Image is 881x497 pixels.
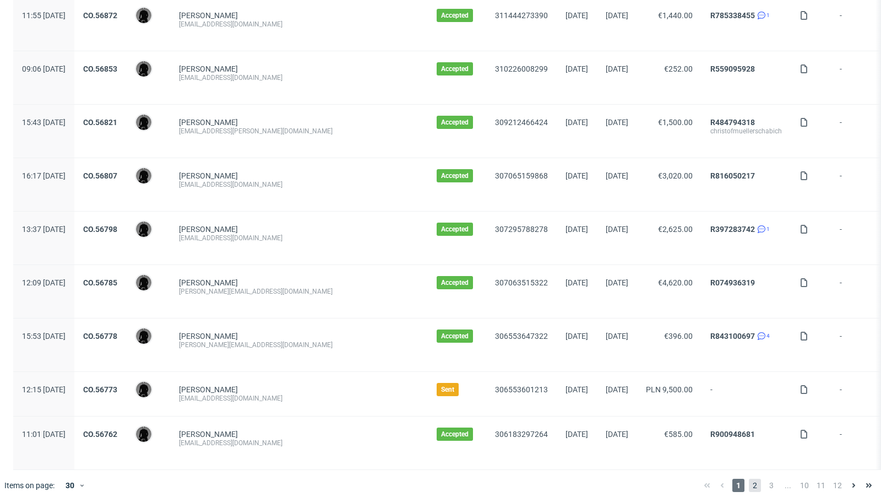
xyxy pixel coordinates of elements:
[840,332,881,358] span: -
[765,479,777,492] span: 3
[22,332,66,341] span: 15:53 [DATE]
[766,225,770,234] span: 1
[495,171,548,180] a: 307065159868
[840,430,881,456] span: -
[83,171,117,180] a: CO.56807
[606,385,628,394] span: [DATE]
[83,278,117,287] a: CO.56785
[441,171,469,180] span: Accepted
[441,332,469,341] span: Accepted
[179,278,238,287] a: [PERSON_NAME]
[495,430,548,439] a: 306183297264
[565,64,588,73] span: [DATE]
[83,118,117,127] a: CO.56821
[664,430,693,439] span: €585.00
[606,430,628,439] span: [DATE]
[59,478,79,493] div: 30
[179,73,419,82] div: [EMAIL_ADDRESS][DOMAIN_NAME]
[565,385,588,394] span: [DATE]
[710,171,755,180] a: R816050217
[766,11,770,20] span: 1
[658,171,693,180] span: €3,020.00
[755,332,770,341] a: 4
[840,118,881,144] span: -
[179,439,419,447] div: [EMAIL_ADDRESS][DOMAIN_NAME]
[710,278,755,287] a: R074936319
[710,11,755,20] a: R785338455
[179,127,419,136] div: [EMAIL_ADDRESS][PERSON_NAME][DOMAIN_NAME]
[495,11,548,20] a: 311444273390
[606,118,628,127] span: [DATE]
[840,278,881,305] span: -
[83,11,117,20] a: CO.56872
[606,332,628,341] span: [DATE]
[815,479,827,492] span: 11
[658,118,693,127] span: €1,500.00
[606,64,628,73] span: [DATE]
[179,234,419,242] div: [EMAIL_ADDRESS][DOMAIN_NAME]
[710,385,782,403] span: -
[710,225,755,234] a: R397283742
[179,225,238,234] a: [PERSON_NAME]
[565,225,588,234] span: [DATE]
[441,385,454,394] span: Sent
[710,127,782,136] div: christofmuellerschabich
[755,225,770,234] a: 1
[441,225,469,234] span: Accepted
[565,278,588,287] span: [DATE]
[83,430,117,439] a: CO.56762
[664,332,693,341] span: €396.00
[136,275,151,290] img: Dawid Urbanowicz
[179,394,419,403] div: [EMAIL_ADDRESS][DOMAIN_NAME]
[798,479,811,492] span: 10
[179,180,419,189] div: [EMAIL_ADDRESS][DOMAIN_NAME]
[441,64,469,73] span: Accepted
[755,11,770,20] a: 1
[83,225,117,234] a: CO.56798
[179,118,238,127] a: [PERSON_NAME]
[495,225,548,234] a: 307295788278
[136,382,151,397] img: Dawid Urbanowicz
[495,278,548,287] a: 307063515322
[136,222,151,237] img: Dawid Urbanowicz
[22,64,66,73] span: 09:06 [DATE]
[136,61,151,77] img: Dawid Urbanowicz
[495,385,548,394] a: 306553601213
[710,332,755,341] a: R843100697
[749,479,761,492] span: 2
[136,8,151,23] img: Dawid Urbanowicz
[179,332,238,341] a: [PERSON_NAME]
[495,118,548,127] a: 309212466424
[136,168,151,183] img: Dawid Urbanowicz
[565,430,588,439] span: [DATE]
[22,118,66,127] span: 15:43 [DATE]
[766,332,770,341] span: 4
[710,64,755,73] a: R559095928
[565,171,588,180] span: [DATE]
[179,430,238,439] a: [PERSON_NAME]
[179,171,238,180] a: [PERSON_NAME]
[664,64,693,73] span: €252.00
[831,479,844,492] span: 12
[441,278,469,287] span: Accepted
[565,11,588,20] span: [DATE]
[658,225,693,234] span: €2,625.00
[840,11,881,37] span: -
[840,171,881,198] span: -
[606,225,628,234] span: [DATE]
[179,287,419,296] div: [PERSON_NAME][EMAIL_ADDRESS][DOMAIN_NAME]
[495,332,548,341] a: 306553647322
[179,341,419,349] div: [PERSON_NAME][EMAIL_ADDRESS][DOMAIN_NAME]
[4,480,55,491] span: Items on page:
[710,118,755,127] a: R484794318
[22,385,66,394] span: 12:15 [DATE]
[22,11,66,20] span: 11:55 [DATE]
[22,171,66,180] span: 16:17 [DATE]
[179,385,238,394] a: [PERSON_NAME]
[136,115,151,130] img: Dawid Urbanowicz
[840,64,881,91] span: -
[495,64,548,73] a: 310226008299
[782,479,794,492] span: ...
[606,171,628,180] span: [DATE]
[83,64,117,73] a: CO.56853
